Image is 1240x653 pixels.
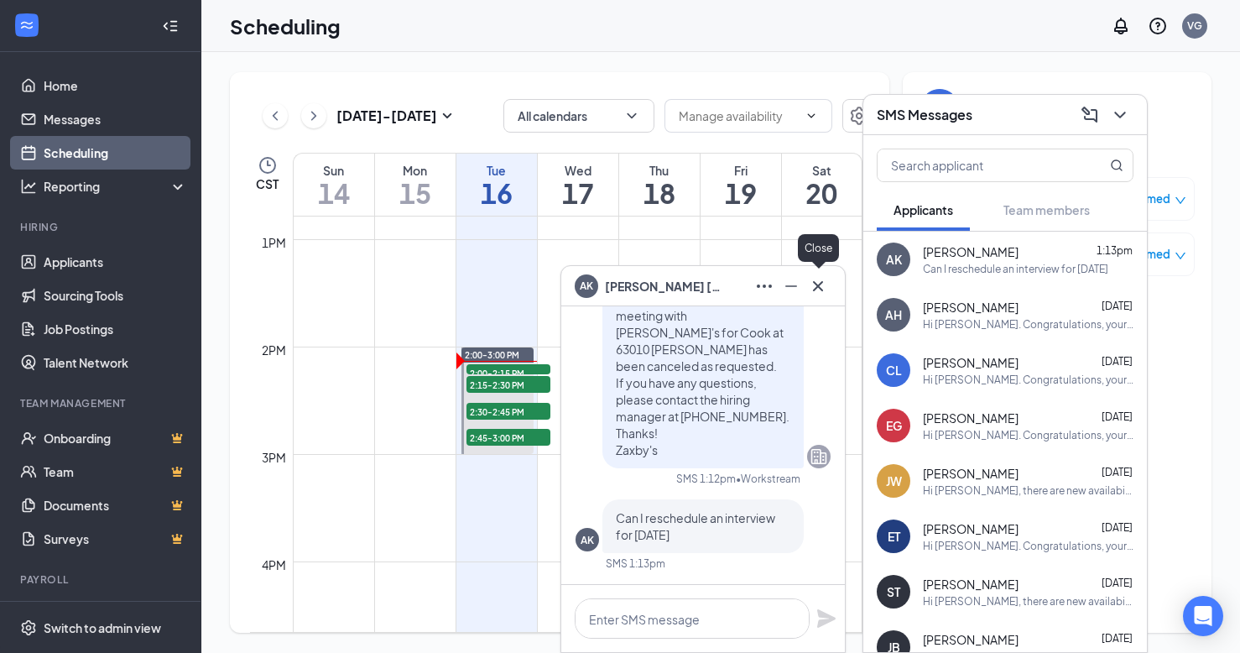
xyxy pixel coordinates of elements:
svg: Minimize [781,276,801,296]
svg: Notifications [1111,16,1131,36]
button: Ellipses [751,273,778,300]
input: Search applicant [878,149,1076,181]
span: [PERSON_NAME] [923,299,1019,316]
svg: Settings [20,619,37,636]
svg: QuestionInfo [1148,16,1168,36]
span: [PERSON_NAME] [923,520,1019,537]
button: back-button [920,89,960,129]
div: 1pm [258,233,289,252]
div: Mon [375,162,456,179]
svg: Plane [816,609,836,629]
span: Applicants [894,202,953,217]
svg: ChevronDown [1110,105,1130,125]
span: [PERSON_NAME] [923,410,1019,426]
div: EG [886,417,902,434]
div: Hiring [20,220,184,234]
a: September 15, 2025 [375,154,456,216]
span: • Workstream [736,472,800,486]
a: Scheduling [44,136,187,170]
div: ST [887,583,900,600]
h1: 15 [375,179,456,207]
div: Hi [PERSON_NAME]. Congratulations, your onsite interview with [PERSON_NAME]'s for Cook at [STREET... [923,539,1133,553]
div: Thu [619,162,700,179]
h1: 17 [538,179,618,207]
div: JW [886,473,902,489]
div: 2pm [258,341,289,359]
button: ChevronDown [1107,102,1133,128]
a: September 20, 2025 [782,154,862,216]
span: [PERSON_NAME] [923,631,1019,648]
svg: MagnifyingGlass [1110,159,1123,172]
a: September 18, 2025 [619,154,700,216]
button: ComposeMessage [1076,102,1103,128]
a: DocumentsCrown [44,488,187,522]
button: Settings [842,99,876,133]
span: [DATE] [1102,577,1133,589]
a: Talent Network [44,346,187,379]
span: [DATE] [1102,521,1133,534]
div: SMS 1:13pm [606,556,665,571]
span: [PERSON_NAME] [923,243,1019,260]
div: AK [581,533,594,547]
span: Team members [1003,202,1090,217]
h1: 16 [456,179,537,207]
a: SurveysCrown [44,522,187,556]
div: AH [885,306,902,323]
div: Can I reschedule an interview for [DATE] [923,262,1108,276]
div: Payroll [20,572,184,587]
h1: 14 [294,179,374,207]
div: Hi [PERSON_NAME]. Congratulations, your onsite interview with [PERSON_NAME]'s for Cook at [STREET... [923,373,1133,387]
button: Minimize [778,273,805,300]
div: CL [886,362,902,379]
a: Sourcing Tools [44,279,187,312]
span: [DATE] [1102,355,1133,368]
svg: ComposeMessage [1080,105,1100,125]
span: down [1175,250,1186,262]
button: ChevronLeft [263,103,288,128]
span: [DATE] [1102,300,1133,312]
svg: ChevronLeft [267,106,284,126]
div: Switch to admin view [44,619,161,636]
div: [DATE] [973,91,1065,108]
svg: Settings [849,106,869,126]
span: 2:45-3:00 PM [466,429,550,446]
a: OnboardingCrown [44,421,187,455]
span: 2:00-2:15 PM [466,364,550,381]
div: Fri [701,162,781,179]
a: September 16, 2025 [456,154,537,216]
a: Job Postings [44,312,187,346]
div: AK [886,251,902,268]
span: CST [256,175,279,192]
svg: Clock [258,155,278,175]
button: ChevronRight [301,103,326,128]
span: 1:13pm [1097,244,1133,257]
svg: ChevronDown [805,109,818,123]
div: Hi [PERSON_NAME], there are new availabilities for an interview. This is a reminder to schedule y... [923,483,1133,498]
span: 2:30-2:45 PM [466,403,550,420]
span: 2:15-2:30 PM [466,376,550,393]
span: [PERSON_NAME] [923,576,1019,593]
h1: 19 [701,179,781,207]
div: SMS 1:12pm [676,472,736,486]
div: 3pm [258,448,289,467]
svg: WorkstreamLogo [18,17,35,34]
a: Home [44,69,187,102]
div: Hi [PERSON_NAME]. Congratulations, your onsite interview with [PERSON_NAME]'s for Cook at [STREET... [923,317,1133,332]
svg: Analysis [20,178,37,195]
span: [PERSON_NAME] [PERSON_NAME] [605,277,722,295]
h3: [DATE] - [DATE] [336,107,437,125]
span: [DATE] [1102,632,1133,645]
div: Hi [PERSON_NAME], there are new availabilities for an interview. This is a reminder to schedule y... [923,594,1133,609]
svg: Company [809,447,829,467]
div: Close [798,234,839,262]
div: Tue [456,162,537,179]
div: Hi [PERSON_NAME]. Congratulations, your onsite interview with [PERSON_NAME]'s for Cook at [STREET... [923,428,1133,442]
h1: Scheduling [230,12,341,40]
span: Hi [PERSON_NAME], we’re sorry to see you go! Your meeting with [PERSON_NAME]'s for Cook at 63010 ... [616,274,789,457]
h3: SMS Messages [877,106,972,124]
svg: Collapse [162,18,179,34]
svg: Ellipses [754,276,774,296]
svg: SmallChevronDown [437,106,457,126]
div: Sat [782,162,862,179]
